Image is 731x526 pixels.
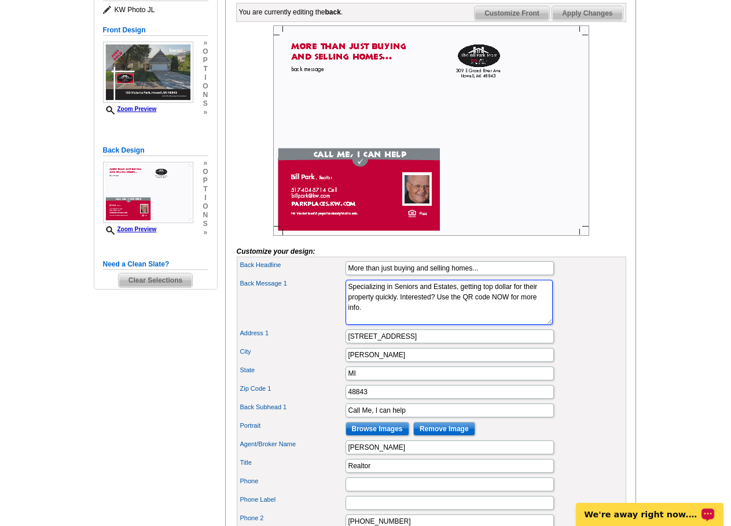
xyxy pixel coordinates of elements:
[103,259,208,270] h5: Need a Clean Slate?
[203,159,208,168] span: »
[240,279,344,288] label: Back Message 1
[203,176,208,185] span: p
[103,42,193,103] img: Z18906753_00001_1.jpg
[240,347,344,357] label: City
[103,106,157,112] a: Zoom Preview
[203,168,208,176] span: o
[203,65,208,73] span: t
[239,7,343,17] div: You are currently editing the .
[203,220,208,228] span: s
[203,99,208,108] span: s
[203,211,208,220] span: n
[203,82,208,91] span: o
[346,422,409,436] input: Browse Images
[240,328,344,338] label: Address 1
[240,439,344,449] label: Agent/Broker Name
[203,56,208,65] span: p
[203,202,208,211] span: o
[203,91,208,99] span: n
[240,365,344,375] label: State
[475,6,549,20] span: Customize Front
[203,194,208,202] span: i
[203,73,208,82] span: i
[240,495,344,505] label: Phone Label
[103,162,193,223] img: Z18906753_00001_2.jpg
[240,260,344,270] label: Back Headline
[240,384,344,394] label: Zip Code 1
[552,6,622,20] span: Apply Changes
[240,476,344,486] label: Phone
[203,47,208,56] span: o
[203,108,208,117] span: »
[103,226,157,232] a: Zoom Preview
[103,145,208,156] h5: Back Design
[346,280,553,325] textarea: back message
[203,39,208,47] span: »
[413,422,475,436] input: Remove Image
[103,25,208,36] h5: Front Design
[119,273,192,287] span: Clear Selections
[103,4,208,16] span: KW Photo JL
[273,25,589,236] img: Z18906753_00001_2.jpg
[240,513,344,523] label: Phone 2
[203,228,208,237] span: »
[240,458,344,468] label: Title
[325,8,341,16] b: back
[237,247,315,255] i: Customize your design:
[240,402,344,412] label: Back Subhead 1
[203,185,208,194] span: t
[568,490,731,526] iframe: LiveChat chat widget
[240,421,344,431] label: Portrait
